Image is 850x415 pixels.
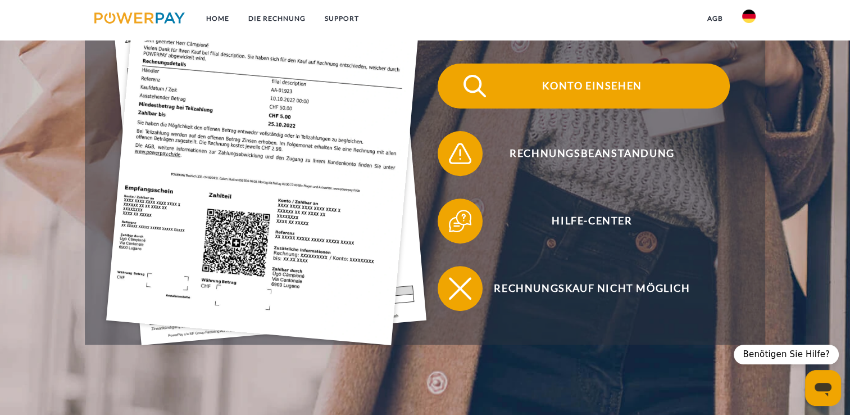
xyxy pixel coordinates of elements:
span: Hilfe-Center [454,199,730,243]
div: Benötigen Sie Hilfe? [734,345,839,364]
img: de [742,10,756,23]
a: DIE RECHNUNG [239,8,315,29]
a: agb [698,8,733,29]
button: Rechnungsbeanstandung [438,131,730,176]
span: Rechnungsbeanstandung [454,131,730,176]
a: Home [197,8,239,29]
button: Rechnungskauf nicht möglich [438,266,730,311]
img: logo-powerpay.svg [94,12,185,24]
span: Konto einsehen [454,64,730,109]
img: qb_search.svg [461,72,489,100]
iframe: Schaltfläche zum Öffnen des Messaging-Fensters; Konversation läuft [805,370,841,406]
img: qb_warning.svg [446,139,474,168]
button: Hilfe-Center [438,199,730,243]
a: SUPPORT [315,8,369,29]
button: Konto einsehen [438,64,730,109]
span: Rechnungskauf nicht möglich [454,266,730,311]
img: qb_close.svg [446,274,474,303]
img: qb_help.svg [446,207,474,235]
